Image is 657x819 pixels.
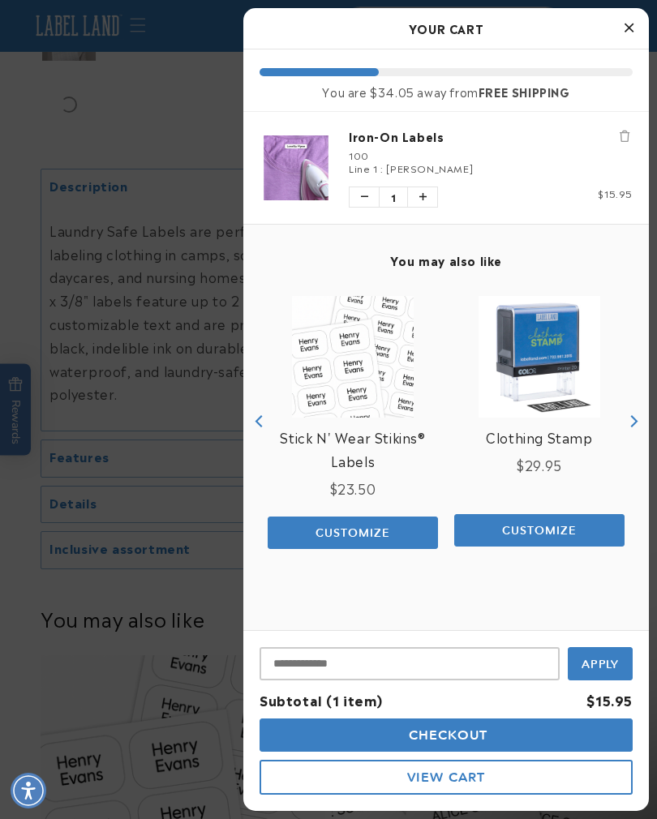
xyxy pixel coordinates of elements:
iframe: Sign Up via Text for Offers [13,689,205,738]
h2: Your Cart [260,16,633,41]
span: View Cart [407,770,485,785]
button: Remove Iron-On Labels [616,128,633,144]
span: : [380,161,384,175]
span: Line 1 [349,161,378,175]
div: product [260,280,446,564]
a: View Clothing Stamp [486,426,592,449]
span: Subtotal (1 item) [260,690,382,710]
span: Apply [582,657,620,671]
button: Next [620,409,645,434]
button: Add the product, Stick N' Wear Stikins® Labels to Cart [268,517,438,549]
div: You are $34.05 away from [260,84,633,99]
div: $15.95 [586,688,633,712]
button: Decrease quantity of Iron-On Labels [350,187,379,207]
button: Checkout [260,718,633,752]
button: Close Cart [616,16,641,41]
button: Apply [568,647,633,680]
li: product [260,112,633,224]
span: $23.50 [330,478,376,498]
span: Checkout [405,727,488,743]
span: 1 [379,187,408,207]
a: View Stick N' Wear Stikins® Labels [268,426,438,473]
div: product [446,280,633,563]
input: Input Discount [260,647,560,680]
a: Iron-On Labels [349,128,633,144]
button: Increase quantity of Iron-On Labels [408,187,437,207]
div: Accessibility Menu [11,773,46,808]
span: $29.95 [517,455,562,474]
img: Clothing Stamp - Label Land [479,296,600,418]
button: What material are the labels made of? [41,91,242,122]
button: View Cart [260,760,633,795]
b: FREE SHIPPING [479,83,570,100]
span: Customize [502,523,577,538]
h4: You may also like [260,253,633,268]
span: [PERSON_NAME] [386,161,473,175]
img: View Stick N' Wear Stikins® Labels [292,296,414,418]
button: Are these labels comfortable to wear? [41,45,242,76]
span: $15.95 [598,186,633,200]
span: Customize [316,525,390,540]
img: Iron-On Labels - Label Land [260,135,333,199]
button: Add the product, Clothing Stamp to Cart [454,514,625,547]
div: 100 [349,148,633,161]
button: Previous [247,409,272,434]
